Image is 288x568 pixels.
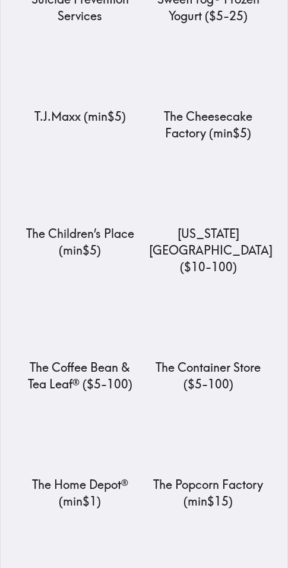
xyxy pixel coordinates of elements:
[21,285,140,393] a: The Coffee Bean & Tea Leaf®The Coffee Bean & Tea Leaf® ($5-100)
[21,476,140,510] p: The Home Depot® ( min $1 )
[149,225,268,275] p: [US_STATE][GEOGRAPHIC_DATA] ( $10 - 100 )
[21,225,140,259] p: The Children’s Place ( min $5 )
[21,108,140,125] p: T.J.Maxx ( min $5 )
[21,34,140,125] a: T.J.MaxxT.J.Maxx (min$5)
[149,108,268,142] p: The Cheesecake Factory ( min $5 )
[21,402,140,510] a: The Home Depot®The Home Depot® (min$1)
[149,402,268,510] a: The Popcorn FactoryThe Popcorn Factory (min$15)
[21,359,140,393] p: The Coffee Bean & Tea Leaf® ( $5 - 100 )
[21,151,140,259] a: The Children’s PlaceThe Children’s Place (min$5)
[149,285,268,393] a: The Container StoreThe Container Store ($5-100)
[149,359,268,393] p: The Container Store ( $5 - 100 )
[149,34,268,142] a: The Cheesecake FactoryThe Cheesecake Factory (min$5)
[149,476,268,510] p: The Popcorn Factory ( min $15 )
[149,151,268,275] a: Texas Roadhouse[US_STATE][GEOGRAPHIC_DATA] ($10-100)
